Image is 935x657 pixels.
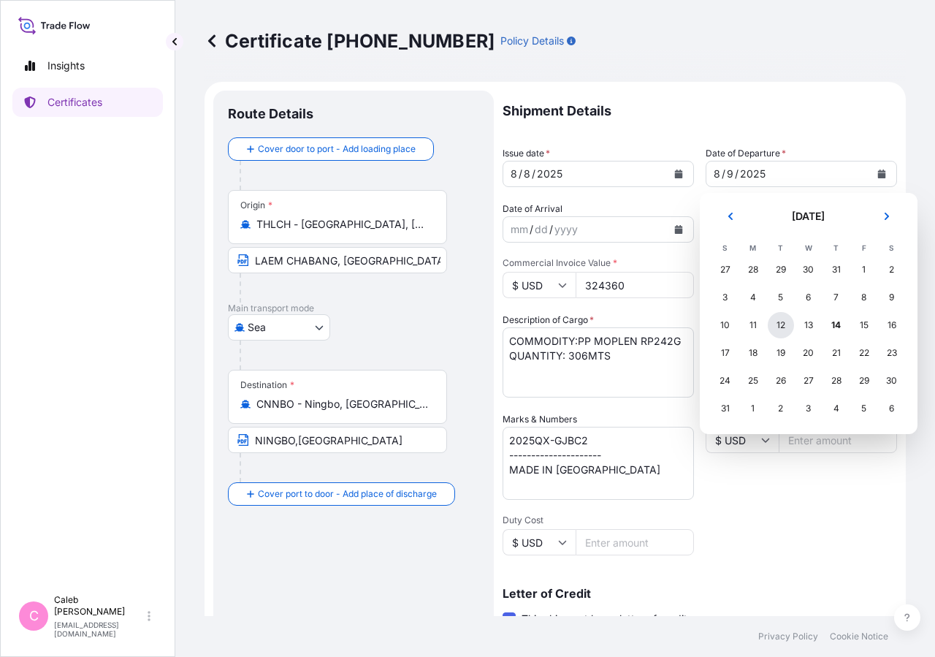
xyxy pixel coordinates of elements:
div: Tuesday, September 2, 2025 [768,395,794,422]
table: August 2025 [711,240,906,422]
div: Thursday, September 4, 2025 [823,395,850,422]
button: Previous [714,205,747,228]
th: S [711,240,739,256]
p: Certificate [PHONE_NUMBER] [205,29,495,53]
div: Wednesday, August 27, 2025 [795,368,822,394]
div: Thursday, August 21, 2025 [823,340,850,366]
div: Monday, August 11, 2025 [740,312,766,338]
div: Saturday, August 9, 2025 selected [879,284,905,311]
div: Sunday, July 27, 2025 [712,257,739,283]
th: F [850,240,878,256]
div: Tuesday, August 5, 2025 [768,284,794,311]
div: Monday, August 4, 2025 [740,284,766,311]
div: Wednesday, August 6, 2025 [795,284,822,311]
div: Sunday, August 3, 2025 [712,284,739,311]
div: Friday, August 22, 2025 [851,340,877,366]
th: M [739,240,767,256]
div: Sunday, August 17, 2025 [712,340,739,366]
section: Calendar [700,193,917,434]
div: Saturday, September 6, 2025 [879,395,905,422]
div: Thursday, August 7, 2025 [823,284,850,311]
div: August 2025 [711,205,906,422]
div: Sunday, August 10, 2025 [712,312,739,338]
div: Monday, August 25, 2025 [740,368,766,394]
div: Friday, August 1, 2025 [851,257,877,283]
div: Tuesday, August 12, 2025 [768,312,794,338]
div: Sunday, August 31, 2025 [712,395,739,422]
th: S [878,240,906,256]
div: Wednesday, August 20, 2025 [795,340,822,366]
div: Wednesday, July 30, 2025 [795,257,822,283]
div: Friday, August 8, 2025 [851,284,877,311]
th: W [795,240,823,256]
div: Tuesday, July 29, 2025 [768,257,794,283]
div: Saturday, August 23, 2025 [879,340,905,366]
p: Policy Details [500,34,564,48]
th: T [767,240,795,256]
div: Friday, August 15, 2025 [851,312,877,338]
div: Monday, July 28, 2025 [740,257,766,283]
div: Monday, September 1, 2025 [740,395,766,422]
div: Saturday, August 2, 2025 [879,257,905,283]
div: Saturday, August 30, 2025 [879,368,905,394]
div: Wednesday, September 3, 2025 [795,395,822,422]
div: Monday, August 18, 2025 [740,340,766,366]
div: Thursday, July 31, 2025 [823,257,850,283]
div: Friday, September 5, 2025 [851,395,877,422]
div: Today, Thursday, August 14, 2025 [823,312,850,338]
div: Saturday, August 16, 2025 [879,312,905,338]
div: Tuesday, August 19, 2025 [768,340,794,366]
button: Next [871,205,903,228]
th: T [823,240,850,256]
div: Wednesday, August 13, 2025 [795,312,822,338]
div: Sunday, August 24, 2025 [712,368,739,394]
div: Thursday, August 28, 2025 [823,368,850,394]
div: Tuesday, August 26, 2025 [768,368,794,394]
div: Friday, August 29, 2025 [851,368,877,394]
h2: [DATE] [755,209,862,224]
